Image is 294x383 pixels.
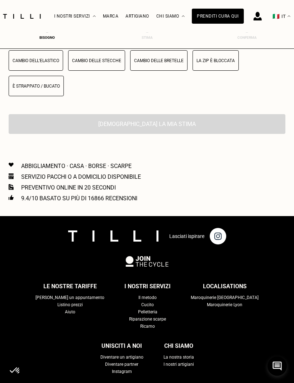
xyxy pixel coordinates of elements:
[21,195,137,202] p: 9.4/10 basato su più di 16866 recensioni
[68,50,125,71] button: Cambio delle stecche
[93,15,96,17] img: Menu a tendina
[164,341,193,351] div: Chi siamo
[35,294,104,301] a: [PERSON_NAME] un appuntamento
[156,0,185,32] div: Chi siamo
[9,163,14,167] img: Icon
[163,354,194,361] a: La nostra storia
[105,361,138,368] a: Diventare partner
[210,228,226,244] img: pagina Instagram di Tilli, un servizio di sartoria a domicilio
[13,58,59,63] p: Cambio dell'elastico
[0,14,43,19] img: Logo del servizio di sartoria Tilli
[124,281,171,292] div: I nostri servizi
[125,14,149,19] a: Artigiano
[65,308,75,316] a: Aiuto
[9,173,14,179] img: Icon
[133,36,161,39] div: Stima
[207,301,242,308] a: Maroquinerie Lyon
[54,0,96,32] div: I nostri servizi
[253,12,262,20] img: icona di accesso
[125,256,169,267] img: logo Join The Cycle
[288,15,290,17] img: menu déroulant
[182,15,185,17] img: Menu a discesa su
[9,184,14,190] img: Icon
[196,58,235,63] p: La zip è bloccata
[101,341,142,351] div: Unisciti a noi
[13,84,60,89] p: È strappato / bucato
[72,58,121,63] p: Cambio delle stecche
[9,76,64,96] button: È strappato / bucato
[68,230,158,242] img: logo Tilli
[103,14,119,19] a: Marca
[272,13,280,20] span: 🇮🇹
[9,195,14,200] img: Icon
[33,36,62,39] div: Bisogno
[140,323,155,330] a: Ricamo
[129,316,166,323] a: Riparazione scarpe
[9,50,63,71] button: Cambio dell'elastico
[138,308,157,316] a: Pelletteria
[192,9,244,24] a: Prenditi cura qui
[130,50,188,71] button: Cambio delle bretelle
[193,50,239,71] button: La zip è bloccata
[21,163,132,169] p: Abbigliamento · Casa · Borse · Scarpe
[112,368,132,375] a: Instagram
[43,281,97,292] div: Le nostre tariffe
[233,36,261,39] div: Conferma
[21,184,116,191] p: Preventivo online in 20 secondi
[203,281,247,292] div: Localisations
[269,0,294,32] button: 🇮🇹 IT
[141,301,154,308] a: Cucito
[134,58,184,63] p: Cambio delle bretelle
[169,233,204,239] p: Lasciati ispirare
[163,361,194,368] a: I nostri artigiani
[100,354,143,361] a: Diventare un artigiano
[57,301,83,308] a: Listino prezzi
[138,294,157,301] a: Il metodo
[191,294,259,301] a: Maroquinerie [GEOGRAPHIC_DATA]
[21,173,141,180] p: Servizio pacchi o a domicilio disponibile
